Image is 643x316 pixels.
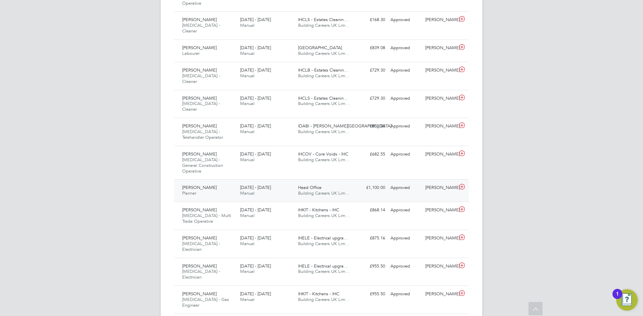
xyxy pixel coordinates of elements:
[240,73,255,79] span: Manual
[298,17,348,22] span: IHCLS - Estates Cleanin…
[182,207,217,213] span: [PERSON_NAME]
[240,50,255,56] span: Manual
[423,93,457,104] div: [PERSON_NAME]
[423,289,457,300] div: [PERSON_NAME]
[240,17,271,22] span: [DATE] - [DATE]
[388,149,423,160] div: Approved
[353,42,388,54] div: £839.08
[182,17,217,22] span: [PERSON_NAME]
[353,121,388,132] div: £858.00
[298,151,348,157] span: IHCOV - Core Voids - IHC
[423,42,457,54] div: [PERSON_NAME]
[182,235,217,241] span: [PERSON_NAME]
[388,182,423,193] div: Approved
[182,291,217,297] span: [PERSON_NAME]
[182,269,220,280] span: [MEDICAL_DATA] - Electrician
[353,65,388,76] div: £729.30
[388,205,423,216] div: Approved
[388,65,423,76] div: Approved
[240,207,271,213] span: [DATE] - [DATE]
[616,289,638,311] button: Open Resource Center, 1 new notification
[298,213,350,218] span: Building Careers UK Lim…
[182,67,217,73] span: [PERSON_NAME]
[298,50,350,56] span: Building Careers UK Lim…
[353,233,388,244] div: £875.16
[298,190,350,196] span: Building Careers UK Lim…
[423,14,457,25] div: [PERSON_NAME]
[298,269,350,274] span: Building Careers UK Lim…
[298,67,348,73] span: IHCLB - Estates Cleanin…
[353,205,388,216] div: £868.14
[182,50,200,56] span: Labourer
[240,151,271,157] span: [DATE] - [DATE]
[182,190,196,196] span: Planner
[388,14,423,25] div: Approved
[240,241,255,246] span: Manual
[182,157,223,174] span: [MEDICAL_DATA] - General Construction Operative
[423,65,457,76] div: [PERSON_NAME]
[298,185,321,190] span: Head Office
[353,182,388,193] div: £1,100.00
[182,241,220,252] span: [MEDICAL_DATA] - Electrician
[298,263,348,269] span: IHELE - Electrical upgra…
[298,291,339,297] span: IHKIT - Kitchens - IHC
[182,101,220,112] span: [MEDICAL_DATA] - Cleaner
[240,157,255,163] span: Manual
[240,22,255,28] span: Manual
[298,101,350,106] span: Building Careers UK Lim…
[388,93,423,104] div: Approved
[616,294,619,303] div: 1
[353,261,388,272] div: £955.50
[182,73,220,84] span: [MEDICAL_DATA] - Cleaner
[182,129,223,140] span: [MEDICAL_DATA] - Telehandler Operator
[240,235,271,241] span: [DATE] - [DATE]
[298,22,350,28] span: Building Careers UK Lim…
[182,297,229,308] span: [MEDICAL_DATA] - Gas Engineer
[182,95,217,101] span: [PERSON_NAME]
[423,182,457,193] div: [PERSON_NAME]
[298,207,339,213] span: IHKIT - Kitchens - IHC
[240,67,271,73] span: [DATE] - [DATE]
[182,213,231,224] span: [MEDICAL_DATA] - Multi Trade Operative
[240,185,271,190] span: [DATE] - [DATE]
[182,263,217,269] span: [PERSON_NAME]
[240,190,255,196] span: Manual
[182,22,220,34] span: [MEDICAL_DATA] - Cleaner
[298,241,350,246] span: Building Careers UK Lim…
[298,157,350,163] span: Building Careers UK Lim…
[240,297,255,302] span: Manual
[182,151,217,157] span: [PERSON_NAME]
[423,233,457,244] div: [PERSON_NAME]
[240,269,255,274] span: Manual
[353,289,388,300] div: £955.50
[240,45,271,50] span: [DATE] - [DATE]
[388,42,423,54] div: Approved
[298,95,348,101] span: IHCLS - Estates Cleanin…
[388,121,423,132] div: Approved
[240,263,271,269] span: [DATE] - [DATE]
[353,14,388,25] div: £168.30
[240,213,255,218] span: Manual
[240,95,271,101] span: [DATE] - [DATE]
[298,45,342,50] span: [GEOGRAPHIC_DATA]
[353,93,388,104] div: £729.30
[388,233,423,244] div: Approved
[240,101,255,106] span: Manual
[240,129,255,134] span: Manual
[182,185,217,190] span: [PERSON_NAME]
[298,73,350,79] span: Building Careers UK Lim…
[240,291,271,297] span: [DATE] - [DATE]
[388,261,423,272] div: Approved
[388,289,423,300] div: Approved
[298,235,348,241] span: IHELE - Electrical upgra…
[423,205,457,216] div: [PERSON_NAME]
[423,149,457,160] div: [PERSON_NAME]
[423,261,457,272] div: [PERSON_NAME]
[240,123,271,129] span: [DATE] - [DATE]
[182,45,217,50] span: [PERSON_NAME]
[182,123,217,129] span: [PERSON_NAME]
[298,129,350,134] span: Building Careers UK Lim…
[423,121,457,132] div: [PERSON_NAME]
[298,123,391,129] span: IDABI - [PERSON_NAME][GEOGRAPHIC_DATA]
[298,297,350,302] span: Building Careers UK Lim…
